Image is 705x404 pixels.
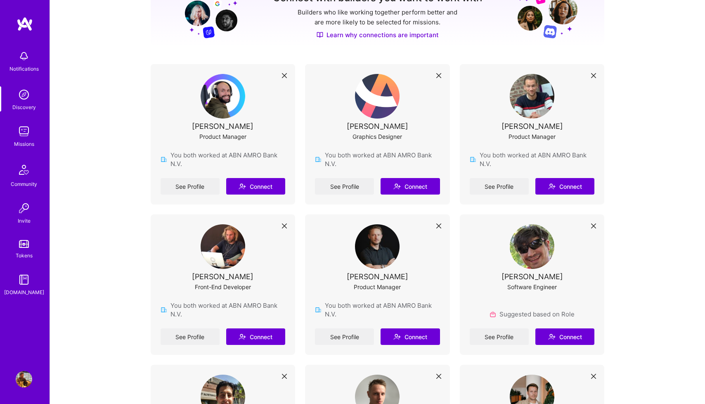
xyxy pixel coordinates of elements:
img: company icon [315,156,322,163]
div: You both worked at ABN AMRO Bank N.V. [161,151,286,168]
div: Product Manager [199,132,246,141]
a: User Avatar [14,371,34,387]
div: Missions [14,140,34,148]
img: company icon [161,156,167,163]
img: Role icon [490,311,496,318]
img: discovery [16,86,32,103]
button: Connect [381,328,440,345]
i: icon Close [591,73,596,78]
div: [PERSON_NAME] [502,122,563,131]
button: Connect [535,328,594,345]
img: company icon [315,307,322,313]
img: User Avatar [201,74,245,119]
img: User Avatar [355,224,400,269]
div: Community [11,180,37,188]
i: icon Close [282,73,287,78]
img: teamwork [16,123,32,140]
i: icon Close [436,223,441,228]
i: icon Close [591,374,596,379]
img: tokens [19,240,29,248]
a: See Profile [161,178,220,195]
div: Product Manager [354,283,401,291]
div: [PERSON_NAME] [347,272,408,281]
div: Product Manager [509,132,556,141]
p: Builders who like working together perform better and are more likely to be selected for missions. [296,7,459,27]
div: [PERSON_NAME] [347,122,408,131]
div: Front-End Developer [195,283,251,291]
div: You both worked at ABN AMRO Bank N.V. [470,151,595,168]
button: Connect [226,328,285,345]
i: icon Connect [239,333,246,340]
button: Connect [381,178,440,195]
div: Invite [18,216,31,225]
a: See Profile [315,328,374,345]
div: [PERSON_NAME] [192,122,253,131]
i: icon Close [591,223,596,228]
img: Community [14,160,34,180]
img: company icon [161,307,167,313]
div: You both worked at ABN AMRO Bank N.V. [315,151,440,168]
button: Connect [226,178,285,195]
div: Notifications [9,64,39,73]
img: User Avatar [16,371,32,387]
img: Discover [317,31,323,38]
img: Invite [16,200,32,216]
i: icon Connect [239,183,246,190]
div: Discovery [12,103,36,112]
div: [DOMAIN_NAME] [4,288,44,297]
div: You both worked at ABN AMRO Bank N.V. [315,301,440,318]
a: See Profile [315,178,374,195]
div: Graphics Designer [352,132,402,141]
img: User Avatar [355,74,400,119]
div: Software Engineer [507,283,557,291]
i: icon Connect [393,333,401,340]
div: [PERSON_NAME] [192,272,253,281]
i: icon Connect [393,183,401,190]
a: See Profile [470,328,529,345]
img: User Avatar [510,224,554,269]
img: bell [16,48,32,64]
img: User Avatar [510,74,554,119]
div: Tokens [16,251,33,260]
i: icon Close [436,374,441,379]
i: icon Connect [548,333,556,340]
img: User Avatar [201,224,245,269]
i: icon Close [282,374,287,379]
a: See Profile [470,178,529,195]
div: [PERSON_NAME] [502,272,563,281]
img: logo [17,17,33,31]
i: icon Close [436,73,441,78]
img: guide book [16,271,32,288]
a: See Profile [161,328,220,345]
button: Connect [535,178,594,195]
a: Learn why connections are important [317,31,439,39]
div: Suggested based on Role [490,310,575,318]
i: icon Close [282,223,287,228]
div: You both worked at ABN AMRO Bank N.V. [161,301,286,318]
i: icon Connect [548,183,556,190]
img: company icon [470,156,476,163]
